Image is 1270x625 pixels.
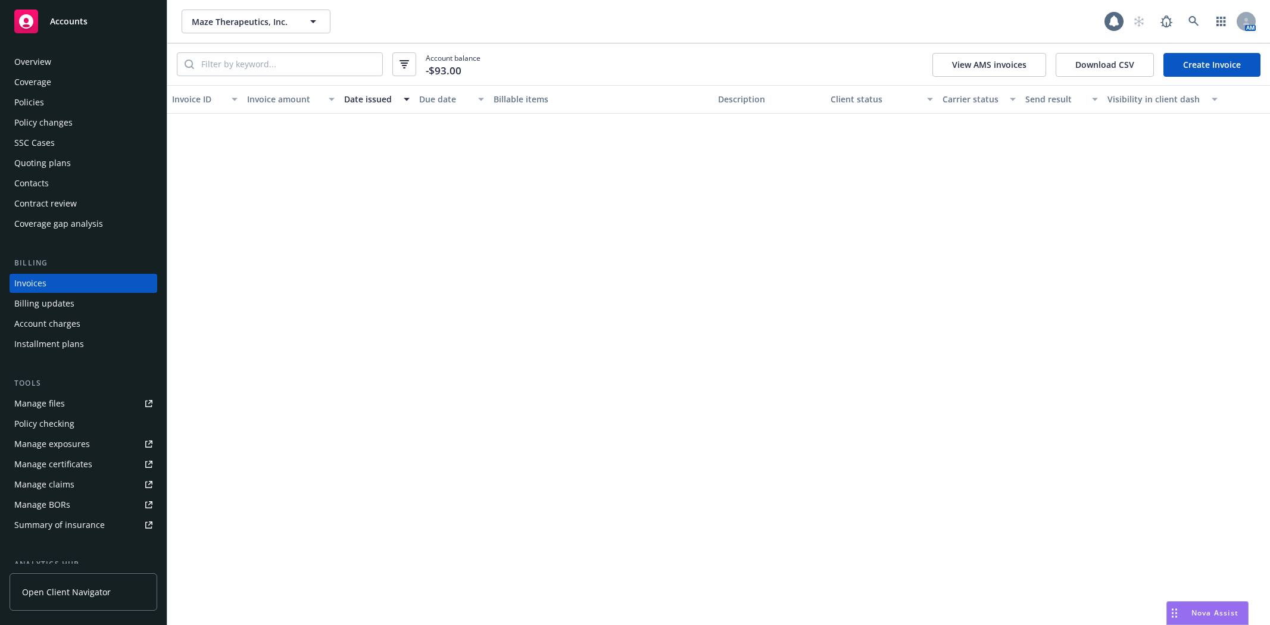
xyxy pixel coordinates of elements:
div: Overview [14,52,51,71]
div: Due date [419,93,472,105]
a: Search [1182,10,1206,33]
div: Send result [1025,93,1085,105]
div: Policy checking [14,414,74,433]
a: Report a Bug [1154,10,1178,33]
div: Manage certificates [14,455,92,474]
a: Manage BORs [10,495,157,514]
a: Invoices [10,274,157,293]
a: Overview [10,52,157,71]
div: Coverage gap analysis [14,214,103,233]
button: Client status [826,85,938,114]
button: Invoice amount [242,85,339,114]
div: Manage claims [14,475,74,494]
a: Policies [10,93,157,112]
button: Carrier status [938,85,1020,114]
button: Description [713,85,826,114]
a: Manage files [10,394,157,413]
div: Description [718,93,821,105]
div: Billing updates [14,294,74,313]
div: Date issued [344,93,397,105]
button: View AMS invoices [932,53,1046,77]
div: Policy changes [14,113,73,132]
svg: Search [185,60,194,69]
a: Start snowing [1127,10,1151,33]
div: SSC Cases [14,133,55,152]
button: Billable items [489,85,713,114]
button: Download CSV [1056,53,1154,77]
button: Maze Therapeutics, Inc. [182,10,330,33]
div: Coverage [14,73,51,92]
div: Carrier status [943,93,1002,105]
a: Contract review [10,194,157,213]
button: Due date [414,85,489,114]
a: Manage claims [10,475,157,494]
div: Invoice amount [247,93,322,105]
div: Policies [14,93,44,112]
div: Account charges [14,314,80,333]
a: Manage exposures [10,435,157,454]
span: Nova Assist [1191,608,1238,618]
div: Client status [831,93,920,105]
span: -$93.00 [426,63,461,79]
button: Nova Assist [1166,601,1249,625]
a: Installment plans [10,335,157,354]
div: Drag to move [1167,602,1182,624]
a: Account charges [10,314,157,333]
button: Date issued [339,85,414,114]
div: Invoices [14,274,46,293]
div: Analytics hub [10,558,157,570]
a: Create Invoice [1163,53,1260,77]
button: Visibility in client dash [1103,85,1222,114]
a: Summary of insurance [10,515,157,535]
span: Accounts [50,17,88,26]
a: Accounts [10,5,157,38]
a: Policy checking [10,414,157,433]
div: Installment plans [14,335,84,354]
a: Coverage [10,73,157,92]
span: Account balance [426,53,480,76]
div: Manage BORs [14,495,70,514]
button: Send result [1021,85,1103,114]
a: SSC Cases [10,133,157,152]
a: Contacts [10,174,157,193]
a: Quoting plans [10,154,157,173]
div: Contacts [14,174,49,193]
span: Maze Therapeutics, Inc. [192,15,295,28]
div: Manage exposures [14,435,90,454]
span: Open Client Navigator [22,586,111,598]
input: Filter by keyword... [194,53,382,76]
div: Visibility in client dash [1107,93,1205,105]
a: Policy changes [10,113,157,132]
div: Tools [10,377,157,389]
a: Switch app [1209,10,1233,33]
button: Invoice ID [167,85,242,114]
a: Coverage gap analysis [10,214,157,233]
div: Contract review [14,194,77,213]
div: Summary of insurance [14,515,105,535]
div: Quoting plans [14,154,71,173]
div: Invoice ID [172,93,224,105]
div: Manage files [14,394,65,413]
div: Billable items [494,93,709,105]
a: Manage certificates [10,455,157,474]
a: Billing updates [10,294,157,313]
div: Billing [10,257,157,269]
